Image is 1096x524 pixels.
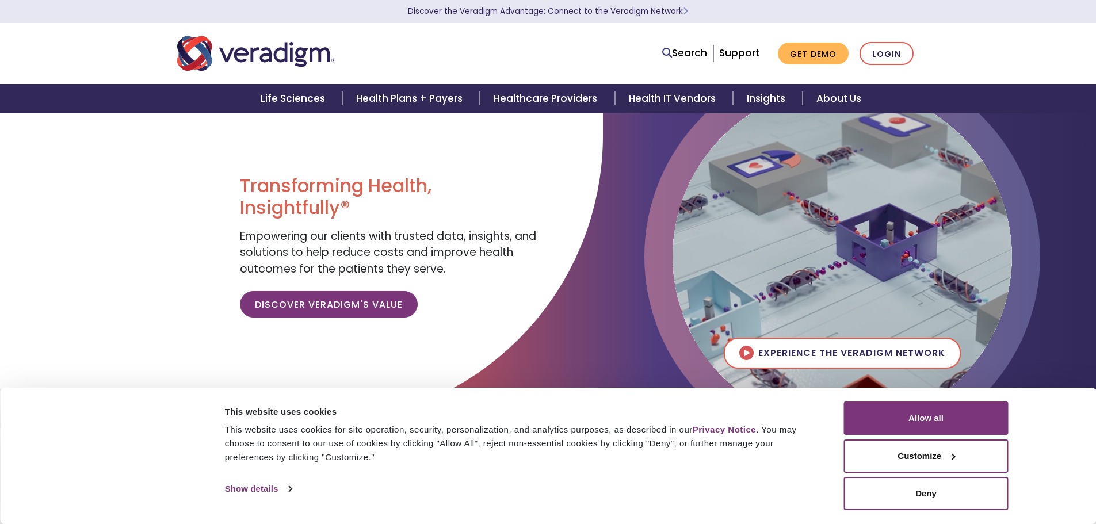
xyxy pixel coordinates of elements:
a: Search [662,45,707,61]
span: Learn More [683,6,688,17]
a: Life Sciences [247,84,342,113]
div: This website uses cookies [225,405,818,419]
h1: Transforming Health, Insightfully® [240,175,539,219]
a: Show details [225,480,292,498]
a: Privacy Notice [693,424,756,434]
button: Allow all [844,401,1009,435]
a: Health IT Vendors [615,84,733,113]
a: Healthcare Providers [480,84,614,113]
a: Discover the Veradigm Advantage: Connect to the Veradigm NetworkLearn More [408,6,688,17]
button: Deny [844,477,1009,510]
a: About Us [803,84,875,113]
a: Support [719,46,759,60]
a: Insights [733,84,803,113]
button: Customize [844,439,1009,473]
img: Veradigm logo [177,35,335,72]
a: Get Demo [778,43,849,65]
span: Empowering our clients with trusted data, insights, and solutions to help reduce costs and improv... [240,228,536,277]
div: This website uses cookies for site operation, security, personalization, and analytics purposes, ... [225,423,818,464]
a: Health Plans + Payers [342,84,480,113]
a: Discover Veradigm's Value [240,291,418,318]
a: Login [860,42,914,66]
